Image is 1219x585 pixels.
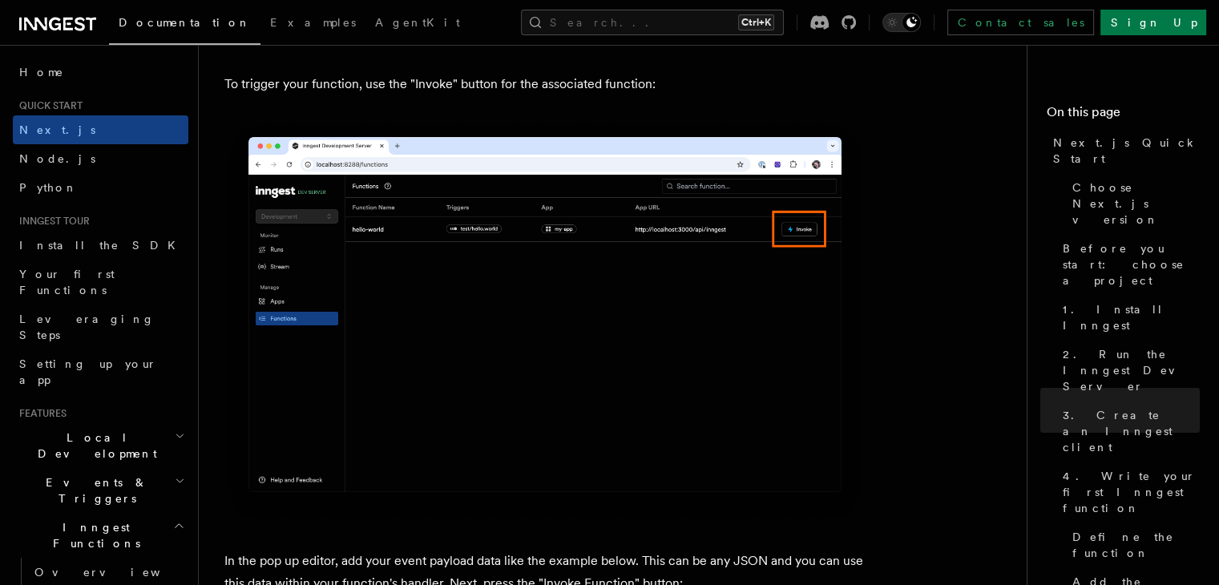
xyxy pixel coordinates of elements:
span: Next.js [19,123,95,136]
a: Contact sales [947,10,1094,35]
a: Choose Next.js version [1066,173,1200,234]
a: Documentation [109,5,260,45]
a: 2. Run the Inngest Dev Server [1056,340,1200,401]
a: 4. Write your first Inngest function [1056,462,1200,522]
span: Next.js Quick Start [1053,135,1200,167]
span: Node.js [19,152,95,165]
a: Next.js Quick Start [1047,128,1200,173]
span: Inngest Functions [13,519,173,551]
span: Setting up your app [19,357,157,386]
a: Before you start: choose a project [1056,234,1200,295]
a: Sign Up [1100,10,1206,35]
span: Events & Triggers [13,474,175,506]
a: Your first Functions [13,260,188,305]
h4: On this page [1047,103,1200,128]
span: Home [19,64,64,80]
span: Leveraging Steps [19,313,155,341]
span: 3. Create an Inngest client [1063,407,1200,455]
span: 2. Run the Inngest Dev Server [1063,346,1200,394]
a: 3. Create an Inngest client [1056,401,1200,462]
button: Events & Triggers [13,468,188,513]
a: Node.js [13,144,188,173]
button: Toggle dark mode [882,13,921,32]
a: Define the function [1066,522,1200,567]
a: Leveraging Steps [13,305,188,349]
a: 1. Install Inngest [1056,295,1200,340]
span: Python [19,181,78,194]
span: 4. Write your first Inngest function [1063,468,1200,516]
span: Features [13,407,67,420]
span: Inngest tour [13,215,90,228]
button: Inngest Functions [13,513,188,558]
a: Install the SDK [13,231,188,260]
span: AgentKit [375,16,460,29]
a: Home [13,58,188,87]
button: Local Development [13,423,188,468]
kbd: Ctrl+K [738,14,774,30]
span: Quick start [13,99,83,112]
span: Overview [34,566,200,579]
span: Install the SDK [19,239,185,252]
a: Setting up your app [13,349,188,394]
button: Search...Ctrl+K [521,10,784,35]
span: 1. Install Inngest [1063,301,1200,333]
span: Your first Functions [19,268,115,297]
span: Before you start: choose a project [1063,240,1200,288]
a: Next.js [13,115,188,144]
span: Examples [270,16,356,29]
img: Inngest Dev Server web interface's functions tab with the invoke button highlighted [224,121,866,524]
p: To trigger your function, use the "Invoke" button for the associated function: [224,73,866,95]
span: Documentation [119,16,251,29]
span: Local Development [13,430,175,462]
span: Choose Next.js version [1072,180,1200,228]
span: Define the function [1072,529,1200,561]
a: Python [13,173,188,202]
a: Examples [260,5,365,43]
a: AgentKit [365,5,470,43]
